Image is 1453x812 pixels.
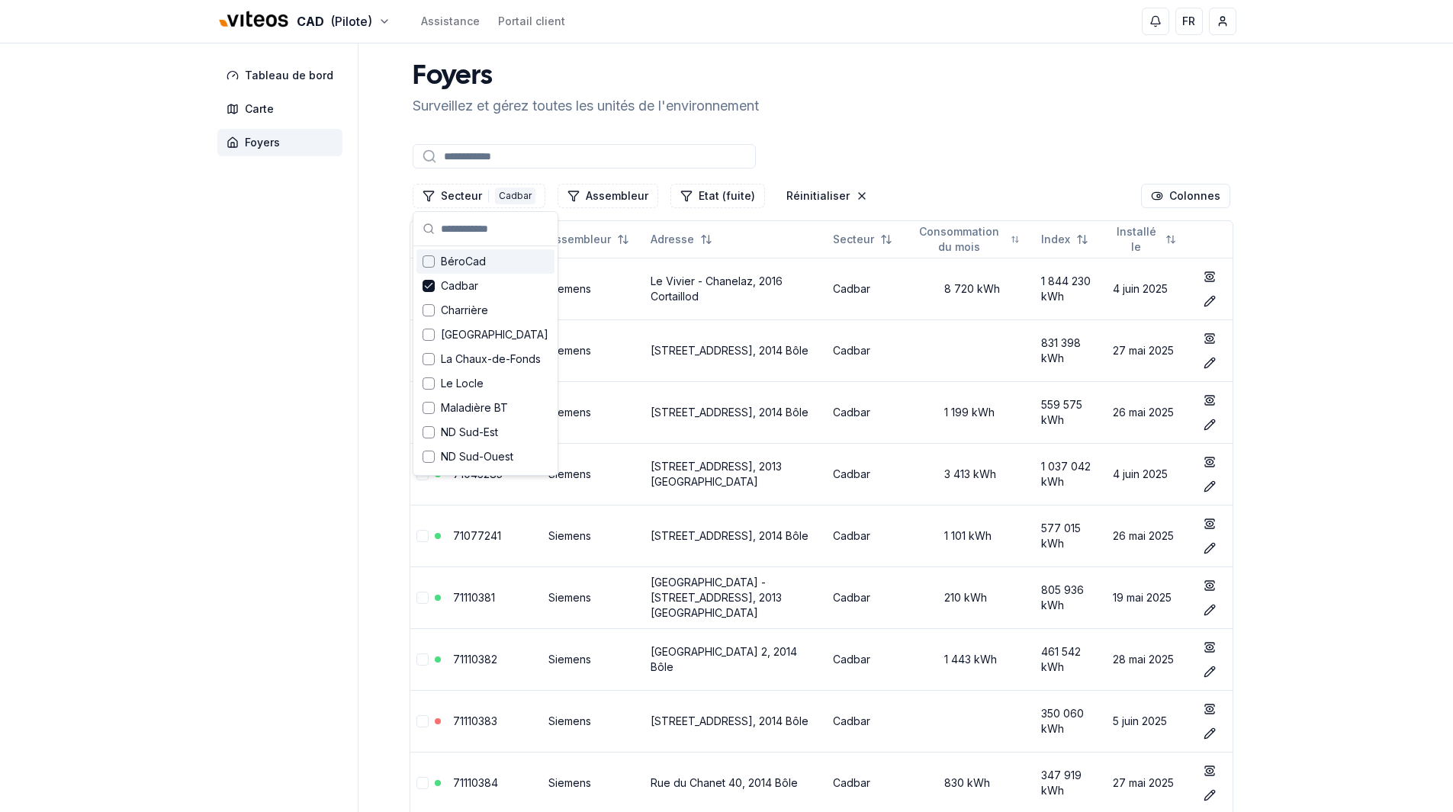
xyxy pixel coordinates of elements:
div: 461 542 kWh [1041,644,1101,675]
a: Foyers [217,129,349,156]
span: Maladière BT [441,400,508,416]
td: Cadbar [827,566,908,628]
a: Carte [217,95,349,123]
button: Sélectionner la ligne [416,530,429,542]
button: Sélectionner la ligne [416,715,429,727]
td: Siemens [542,690,645,752]
div: 1 101 kWh [914,528,1029,544]
div: 1 037 042 kWh [1041,459,1101,489]
td: Siemens [542,566,645,628]
p: Surveillez et gérez toutes les unités de l'environnement [413,95,759,117]
a: 71110384 [453,776,498,789]
a: [GEOGRAPHIC_DATA] - [STREET_ADDRESS], 2013 [GEOGRAPHIC_DATA] [651,576,782,619]
td: Cadbar [827,258,908,319]
a: Rue du Chanet 40, 2014 Bôle [651,776,798,789]
span: CAD [297,12,324,30]
a: 71077241 [453,529,501,542]
td: 28 mai 2025 [1107,628,1191,690]
a: Le Vivier - Chanelaz, 2016 Cortaillod [651,274,783,303]
button: Not sorted. Click to sort ascending. [641,227,722,252]
span: BéroCad [441,254,486,269]
span: Charrière [441,303,488,318]
img: Viteos - CAD Logo [217,2,291,38]
button: Sélectionner la ligne [416,592,429,604]
div: 831 398 kWh [1041,335,1101,366]
span: [GEOGRAPHIC_DATA] [441,327,548,342]
span: FR [1182,14,1195,29]
button: Sélectionner la ligne [416,653,429,666]
a: Portail client [498,14,565,29]
div: 3 413 kWh [914,467,1029,482]
button: Filtrer les lignes [413,184,545,208]
div: 8 720 kWh [914,281,1029,297]
a: 71110381 [453,591,495,604]
td: Cadbar [827,690,908,752]
td: Cadbar [827,628,908,690]
a: Assistance [421,14,480,29]
span: Cadbar [441,278,478,294]
button: Not sorted. Click to sort ascending. [824,227,902,252]
div: 210 kWh [914,590,1029,605]
a: [STREET_ADDRESS], 2014 Bôle [651,714,808,727]
span: La Chaux-de-Fonds [441,351,541,367]
h1: Foyers [413,62,759,92]
button: Not sorted. Click to sort ascending. [539,227,638,252]
button: Filtrer les lignes [670,184,765,208]
span: Le Locle [441,376,484,391]
span: Consommation du mois [914,224,1005,255]
span: Tableau de bord [245,68,333,83]
span: Index [1041,232,1070,247]
div: 347 919 kWh [1041,768,1101,798]
span: ND Sud-Ouest [441,449,513,464]
a: 71110382 [453,653,497,666]
a: [STREET_ADDRESS], 2013 [GEOGRAPHIC_DATA] [651,460,782,488]
button: CAD(Pilote) [217,5,391,38]
button: FR [1175,8,1203,35]
td: 5 juin 2025 [1107,690,1191,752]
button: Réinitialiser les filtres [777,184,877,208]
div: 830 kWh [914,775,1029,791]
button: Not sorted. Click to sort ascending. [1104,227,1185,252]
span: Installé le [1113,224,1159,255]
a: Tableau de bord [217,62,349,89]
td: Siemens [542,381,645,443]
td: 4 juin 2025 [1107,443,1191,505]
div: 1 199 kWh [914,405,1029,420]
td: Cadbar [827,319,908,381]
div: 1 844 230 kWh [1041,274,1101,304]
div: 577 015 kWh [1041,521,1101,551]
span: ND Sud-Est [441,425,498,440]
td: Cadbar [827,381,908,443]
button: Not sorted. Click to sort ascending. [905,227,1029,252]
a: [STREET_ADDRESS], 2014 Bôle [651,406,808,419]
div: 559 575 kWh [1041,397,1101,428]
td: Siemens [542,258,645,319]
a: [STREET_ADDRESS], 2014 Bôle [651,344,808,357]
td: Siemens [542,505,645,566]
a: [GEOGRAPHIC_DATA] 2, 2014 Bôle [651,645,797,673]
td: Cadbar [827,505,908,566]
div: 1 443 kWh [914,652,1029,667]
button: Sélectionner la ligne [416,777,429,789]
a: 71110383 [453,714,497,727]
td: 26 mai 2025 [1107,505,1191,566]
span: Adresse [651,232,694,247]
a: 71043285 [453,467,503,480]
span: Carte [245,101,274,117]
td: Siemens [542,443,645,505]
td: 4 juin 2025 [1107,258,1191,319]
button: Not sorted. Click to sort ascending. [1032,227,1098,252]
td: 19 mai 2025 [1107,566,1191,628]
a: [STREET_ADDRESS], 2014 Bôle [651,529,808,542]
span: Foyers [245,135,280,150]
button: Cocher les colonnes [1141,184,1230,208]
span: [GEOGRAPHIC_DATA] [441,473,548,489]
td: 27 mai 2025 [1107,319,1191,381]
div: 350 060 kWh [1041,706,1101,737]
span: Assembleur [548,232,611,247]
div: Cadbar [495,188,535,204]
button: Filtrer les lignes [558,184,658,208]
span: Secteur [833,232,874,247]
td: Siemens [542,628,645,690]
td: Siemens [542,319,645,381]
